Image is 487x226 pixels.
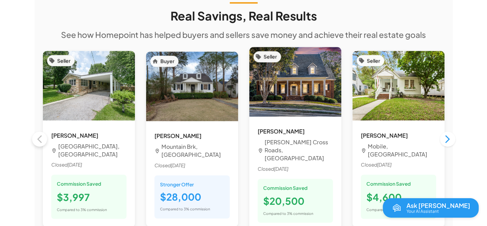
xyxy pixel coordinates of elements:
img: Property in Mobile, AL [352,51,444,120]
p: [GEOGRAPHIC_DATA], [GEOGRAPHIC_DATA] [58,143,127,159]
h5: $3,997 [57,191,121,204]
h5: $28,000 [160,191,224,203]
h6: [PERSON_NAME] [361,131,436,140]
h6: [PERSON_NAME] [51,131,127,140]
img: Property in Crossville, TN [43,51,135,120]
span: Commission Saved [366,180,411,188]
img: Property in Owens Cross Roads, AL [249,47,341,116]
button: Open chat with Reva [383,198,479,218]
span: Compared to 3% commission [263,211,313,216]
img: Property in Mountain Brk, AL [146,51,238,121]
img: Reva [391,202,402,213]
span: Stronger Offer [160,181,224,188]
h6: [PERSON_NAME] [154,131,230,140]
span: Commission Saved [57,180,101,188]
p: Ask [PERSON_NAME] [406,202,470,209]
span: Closed [DATE] [154,162,230,170]
h5: $20,500 [263,195,327,208]
span: Closed [DATE] [258,165,333,173]
span: Seller [53,57,75,64]
span: Compared to 3% commission [57,208,107,212]
h6: See how Homepoint has helped buyers and sellers save money and achieve their real estate goals [61,29,426,41]
span: Buyer [156,57,178,65]
span: Commission Saved [263,184,307,192]
span: Seller [259,53,281,60]
span: Compared to 3% commission [366,208,417,212]
h5: $4,600 [366,191,431,204]
p: Your AI Assistant [406,209,439,213]
p: Mobile, [GEOGRAPHIC_DATA] [368,143,436,159]
h6: [PERSON_NAME] [258,127,333,136]
h3: Real Savings, Real Results [170,9,317,23]
span: Closed [DATE] [51,161,127,169]
p: [PERSON_NAME] Cross Roads, [GEOGRAPHIC_DATA] [265,138,333,162]
span: Compared to 3% commission [160,207,210,211]
p: Mountain Brk, [GEOGRAPHIC_DATA] [161,143,230,159]
span: Seller [363,57,384,64]
span: Closed [DATE] [361,161,436,169]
